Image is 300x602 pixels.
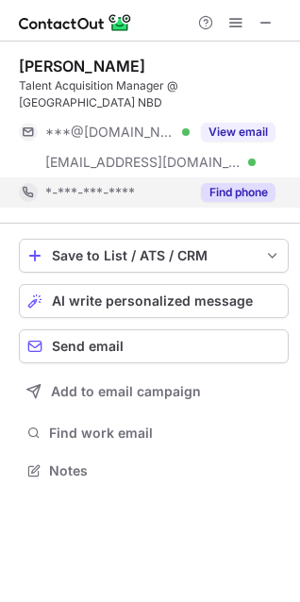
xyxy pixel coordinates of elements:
span: ***@[DOMAIN_NAME] [45,124,175,141]
span: Notes [49,462,281,479]
button: Reveal Button [201,183,275,202]
button: Notes [19,458,289,484]
span: AI write personalized message [52,293,253,309]
span: Send email [52,339,124,354]
div: [PERSON_NAME] [19,57,145,75]
button: Reveal Button [201,123,275,142]
button: Find work email [19,420,289,446]
div: Save to List / ATS / CRM [52,248,256,263]
button: save-profile-one-click [19,239,289,273]
button: AI write personalized message [19,284,289,318]
button: Send email [19,329,289,363]
div: Talent Acquisition Manager @ [GEOGRAPHIC_DATA] NBD [19,77,289,111]
span: Find work email [49,425,281,442]
span: [EMAIL_ADDRESS][DOMAIN_NAME] [45,154,242,171]
img: ContactOut v5.3.10 [19,11,132,34]
span: Add to email campaign [51,384,201,399]
button: Add to email campaign [19,375,289,409]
